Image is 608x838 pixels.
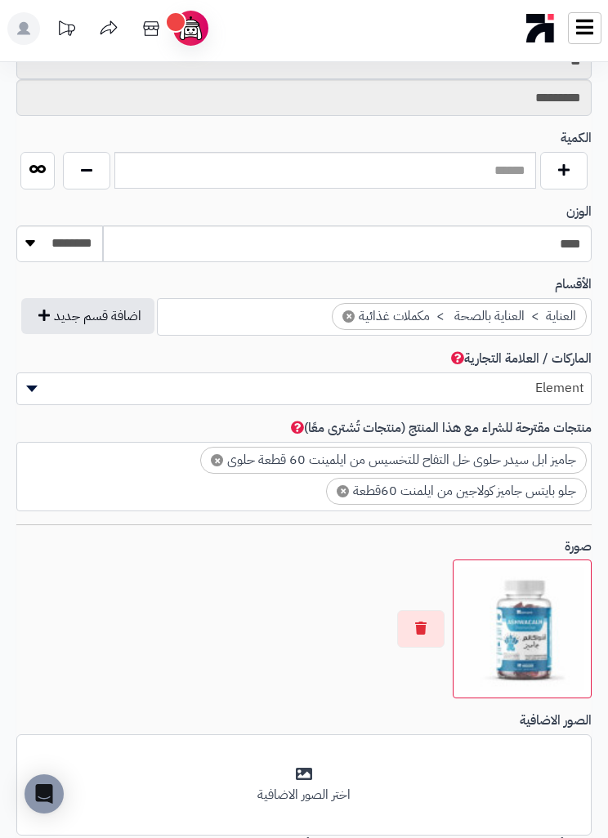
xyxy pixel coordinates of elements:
[25,774,64,813] div: Open Intercom Messenger
[17,376,591,400] span: Element
[332,303,587,330] li: العناية > العناية بالصحة > مكملات غذائية
[21,298,154,334] button: اضافة قسم جديد
[342,310,355,323] span: ×
[27,786,581,805] div: اختر الصور الاضافية
[46,12,87,49] a: تحديثات المنصة
[211,454,223,466] span: ×
[200,447,587,474] li: جاميز ابل سيدر حلوى خل التفاح للتخسيس من ايلمينت 60 قطعة حلوى
[16,372,592,405] span: Element
[548,275,598,294] label: الأقسام
[337,485,349,497] span: ×
[526,10,555,47] img: logo-mobile.png
[177,14,205,42] img: ai-face.png
[460,567,584,691] img: 1750694977-AD0AAE76-3648-44CC-900D-C611DC283BAC-100x100.jpeg
[558,537,598,556] label: صورة
[554,129,598,148] label: الكمية
[560,203,598,221] label: الوزن
[513,711,598,730] label: الصور الاضافية
[326,478,587,505] li: جلو بايتس جاميز كولاجين من ايلمنت 60قطعة
[448,349,592,368] span: الماركات / العلامة التجارية
[288,418,592,438] span: منتجات مقترحة للشراء مع هذا المنتج (منتجات تُشترى معًا)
